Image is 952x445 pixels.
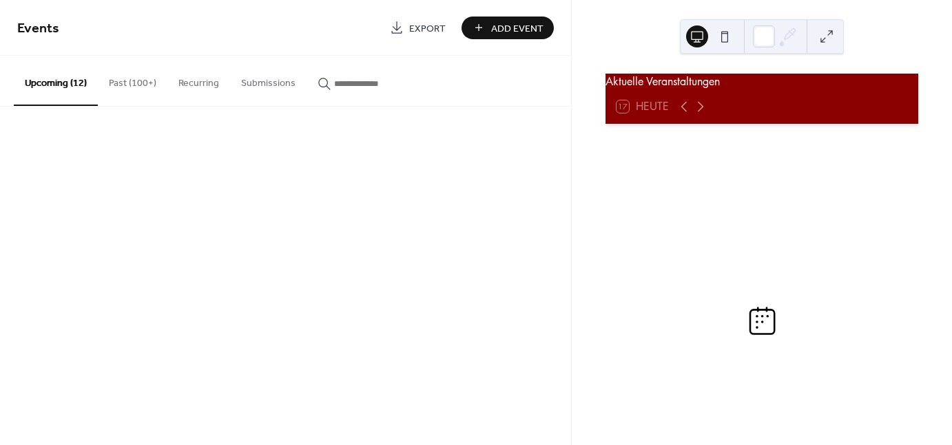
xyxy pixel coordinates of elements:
[491,21,544,36] span: Add Event
[606,74,918,90] div: Aktuelle Veranstaltungen
[380,17,456,39] a: Export
[409,21,446,36] span: Export
[17,15,59,42] span: Events
[167,56,230,105] button: Recurring
[462,17,554,39] button: Add Event
[230,56,307,105] button: Submissions
[14,56,98,106] button: Upcoming (12)
[98,56,167,105] button: Past (100+)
